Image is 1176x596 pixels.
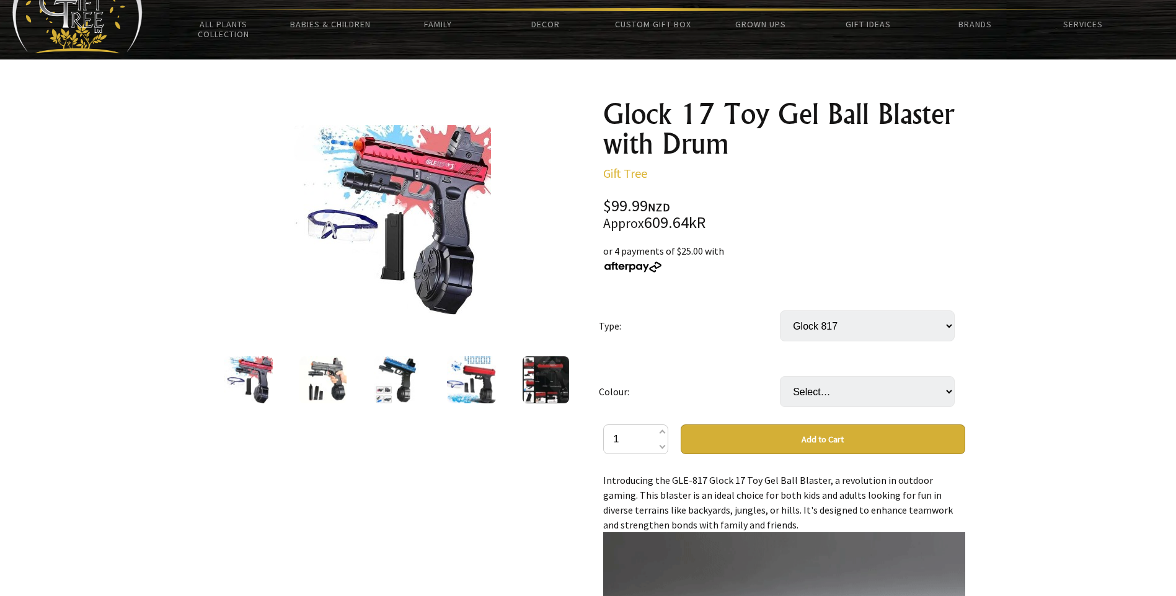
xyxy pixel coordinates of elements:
td: Colour: [599,359,780,424]
img: Glock 17 Toy Gel Ball Blaster with Drum [523,356,569,403]
a: Custom Gift Box [599,11,707,37]
a: Decor [492,11,599,37]
a: Gift Tree [603,165,647,181]
a: Gift Ideas [814,11,921,37]
a: Babies & Children [277,11,384,37]
img: Glock 17 Toy Gel Ball Blaster with Drum [447,356,497,403]
a: All Plants Collection [170,11,277,47]
img: Glock 17 Toy Gel Ball Blaster with Drum [374,356,421,403]
a: Services [1029,11,1136,37]
a: Grown Ups [707,11,814,37]
img: Glock 17 Toy Gel Ball Blaster with Drum [299,356,347,403]
img: Glock 17 Toy Gel Ball Blaster with Drum [294,125,491,315]
img: Afterpay [603,261,663,273]
button: Add to Cart [681,424,965,454]
a: Family [384,11,492,37]
h1: Glock 17 Toy Gel Ball Blaster with Drum [603,99,965,159]
td: Type: [599,293,780,359]
img: Glock 17 Toy Gel Ball Blaster with Drum [224,356,273,403]
div: $99.99 609.64kR [603,198,965,231]
div: or 4 payments of $25.00 with [603,243,965,273]
span: NZD [648,200,670,214]
a: Brands [922,11,1029,37]
small: Approx [603,215,644,232]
